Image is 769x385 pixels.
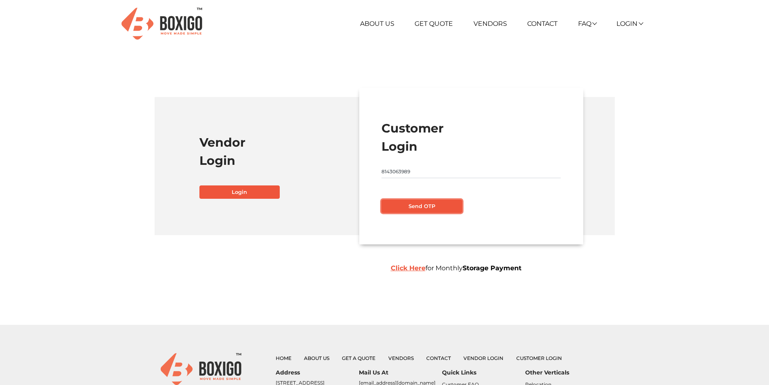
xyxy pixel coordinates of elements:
div: for Monthly [385,263,615,273]
button: Send OTP [381,200,462,213]
h6: Mail Us At [359,369,442,376]
a: Contact [426,355,451,361]
h6: Address [276,369,359,376]
a: Vendor Login [463,355,503,361]
a: FAQ [578,20,596,27]
a: Login [616,20,642,27]
h6: Other Verticals [525,369,608,376]
b: Storage Payment [463,264,522,272]
a: Login [199,185,280,199]
a: About Us [360,20,394,27]
h1: Customer Login [381,119,561,156]
h6: Quick Links [442,369,525,376]
a: Contact [527,20,557,27]
h1: Vendor Login [199,133,379,170]
a: Customer Login [516,355,562,361]
a: Vendors [474,20,507,27]
a: Get Quote [415,20,453,27]
a: Home [276,355,291,361]
img: Boxigo [122,8,202,40]
a: About Us [304,355,329,361]
input: Mobile No [381,165,561,178]
a: Vendors [388,355,414,361]
a: Get a Quote [342,355,375,361]
img: boxigo_logo_small [161,353,241,385]
a: Click Here [391,264,425,272]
